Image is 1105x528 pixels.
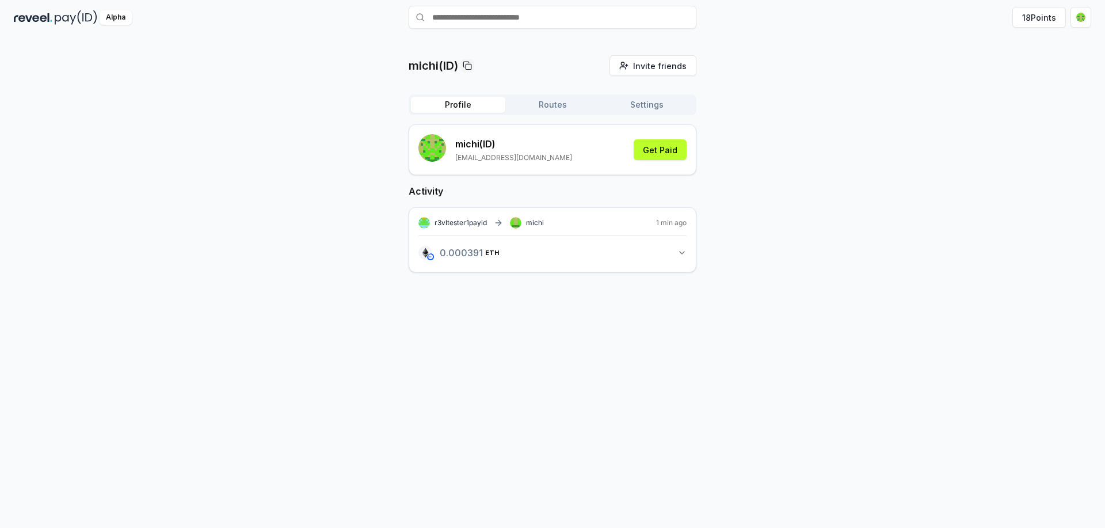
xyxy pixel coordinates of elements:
span: 1 min ago [656,218,687,227]
p: michi (ID) [455,137,572,151]
span: Invite friends [633,60,687,72]
button: Invite friends [609,55,696,76]
img: base-network.png [427,253,434,260]
button: Settings [600,97,694,113]
span: r3vltester1payid [435,218,487,227]
img: reveel_dark [14,10,52,25]
button: Routes [505,97,600,113]
button: Profile [411,97,505,113]
button: 0.000391ETH [418,243,687,263]
p: [EMAIL_ADDRESS][DOMAIN_NAME] [455,153,572,162]
span: michi [526,218,544,227]
img: logo.png [418,246,432,260]
h2: Activity [409,184,696,198]
div: Alpha [100,10,132,25]
button: Get Paid [634,139,687,160]
button: 18Points [1012,7,1066,28]
img: pay_id [55,10,97,25]
p: michi(ID) [409,58,458,74]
